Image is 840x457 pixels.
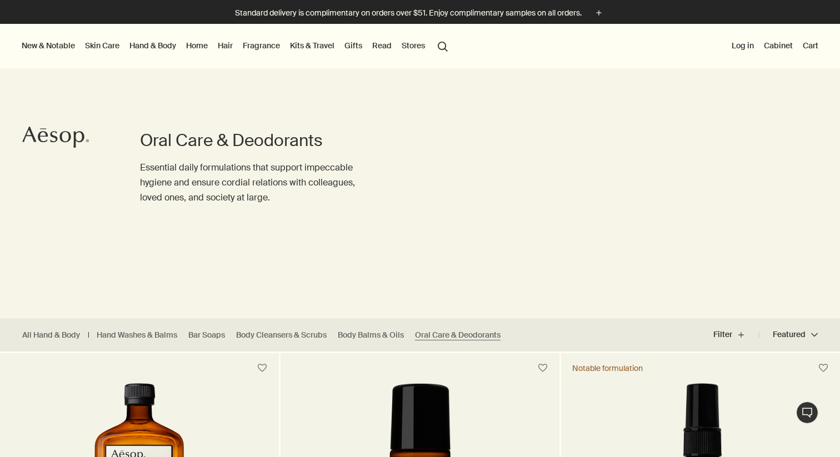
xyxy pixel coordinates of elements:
button: Save to cabinet [533,358,553,378]
button: Cart [801,38,821,53]
button: Live Assistance [796,401,818,424]
p: Standard delivery is complimentary on orders over $51. Enjoy complimentary samples on all orders. [235,7,582,19]
button: Featured [759,322,818,348]
a: Oral Care & Deodorants [415,330,501,340]
button: New & Notable [19,38,77,53]
svg: Aesop [22,126,89,148]
button: Save to cabinet [252,358,272,378]
button: Standard delivery is complimentary on orders over $51. Enjoy complimentary samples on all orders. [235,7,605,19]
button: Filter [713,322,759,348]
a: Body Cleansers & Scrubs [236,330,327,340]
a: Aesop [19,123,92,154]
button: Stores [399,38,427,53]
button: Save to cabinet [813,358,833,378]
button: Open search [433,35,453,56]
div: Notable formulation [572,363,643,373]
a: Hair [216,38,235,53]
a: Hand & Body [127,38,178,53]
a: Cabinet [762,38,795,53]
nav: primary [19,24,453,68]
h1: Oral Care & Deodorants [140,129,376,152]
button: Log in [729,38,756,53]
a: Home [184,38,210,53]
p: Essential daily formulations that support impeccable hygiene and ensure cordial relations with co... [140,160,376,205]
a: Hand Washes & Balms [97,330,177,340]
a: Bar Soaps [188,330,225,340]
a: All Hand & Body [22,330,80,340]
a: Skin Care [83,38,122,53]
a: Read [370,38,394,53]
a: Gifts [342,38,364,53]
a: Kits & Travel [288,38,337,53]
a: Body Balms & Oils [338,330,404,340]
nav: supplementary [729,24,821,68]
a: Fragrance [241,38,282,53]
